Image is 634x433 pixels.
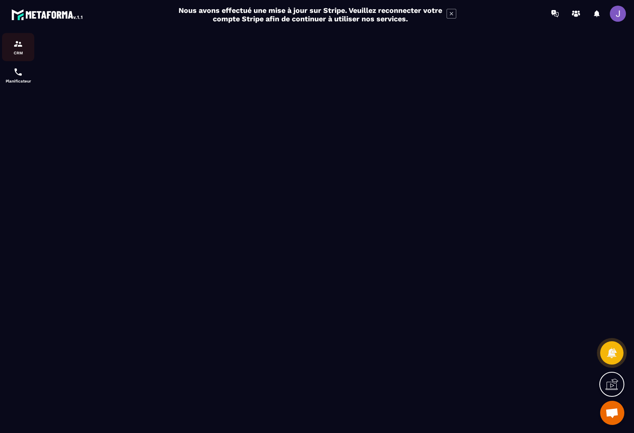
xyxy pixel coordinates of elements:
img: scheduler [13,67,23,77]
h2: Nous avons effectué une mise à jour sur Stripe. Veuillez reconnecter votre compte Stripe afin de ... [178,6,443,23]
p: CRM [2,51,34,55]
img: logo [11,7,84,22]
a: schedulerschedulerPlanificateur [2,61,34,89]
a: formationformationCRM [2,33,34,61]
img: formation [13,39,23,49]
div: Ouvrir le chat [600,401,624,425]
p: Planificateur [2,79,34,83]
